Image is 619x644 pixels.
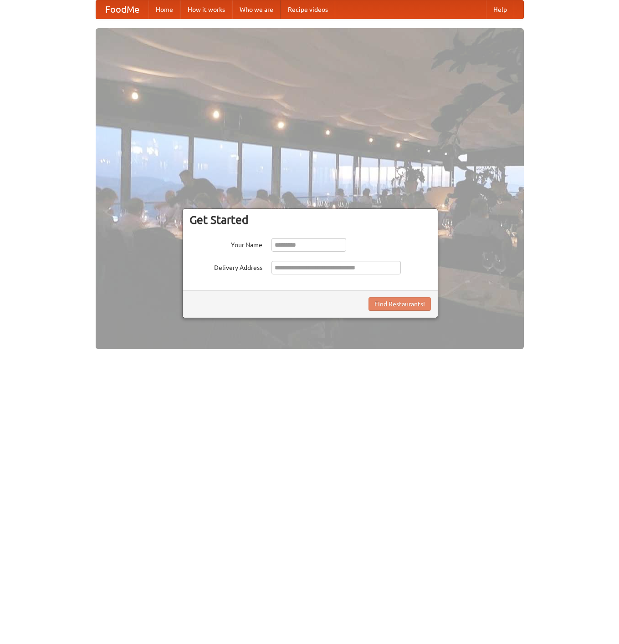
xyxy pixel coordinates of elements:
[189,261,262,272] label: Delivery Address
[189,238,262,249] label: Your Name
[96,0,148,19] a: FoodMe
[281,0,335,19] a: Recipe videos
[368,297,431,311] button: Find Restaurants!
[148,0,180,19] a: Home
[180,0,232,19] a: How it works
[232,0,281,19] a: Who we are
[189,213,431,227] h3: Get Started
[486,0,514,19] a: Help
